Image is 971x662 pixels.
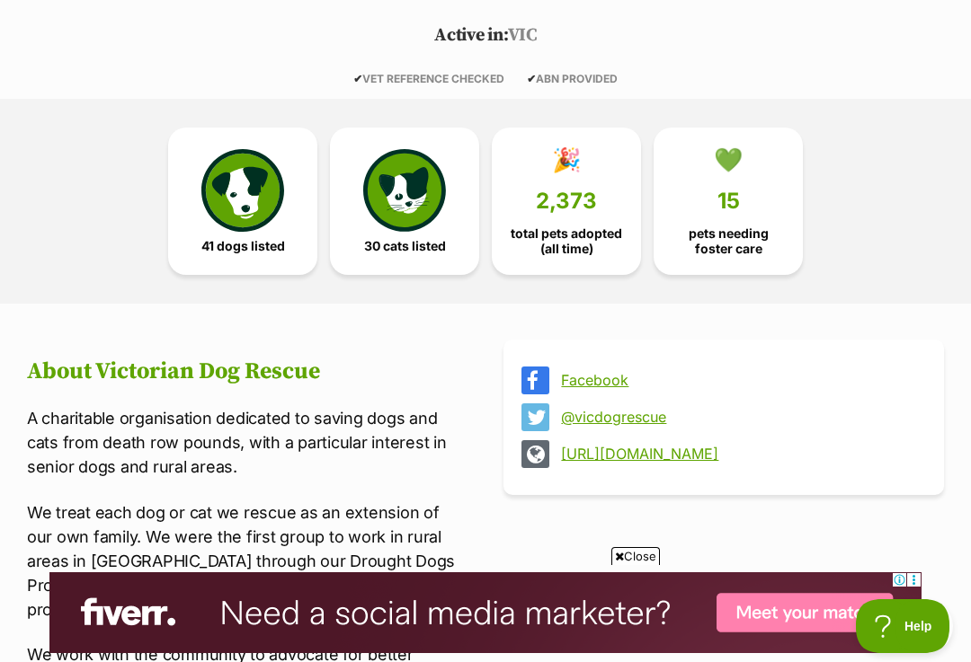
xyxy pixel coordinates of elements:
a: 💚 15 pets needing foster care [654,128,803,275]
span: ABN PROVIDED [527,72,618,85]
span: pets needing foster care [669,226,788,255]
a: 41 dogs listed [168,128,317,275]
a: 30 cats listed [330,128,479,275]
div: 💚 [714,146,743,173]
span: 2,373 [536,189,597,214]
p: A charitable organisation dedicated to saving dogs and cats from death row pounds, with a particu... [27,406,468,479]
img: petrescue-icon-eee76f85a60ef55c4a1927667547b313a7c0e82042636edf73dce9c88f694885.svg [201,149,284,232]
img: cat-icon-068c71abf8fe30c970a85cd354bc8e23425d12f6e8612795f06af48be43a487a.svg [363,149,446,232]
span: 15 [717,189,740,214]
a: Facebook [561,372,919,388]
span: Close [611,547,660,565]
a: [URL][DOMAIN_NAME] [561,446,919,462]
p: We treat each dog or cat we rescue as an extension of our own family. We were the first group to ... [27,500,468,622]
span: 30 cats listed [364,239,446,253]
icon: ✔ [527,72,536,85]
icon: ✔ [353,72,362,85]
h2: About Victorian Dog Rescue [27,358,468,385]
span: VET REFERENCE CHECKED [353,72,504,85]
span: Active in: [434,24,507,47]
span: 41 dogs listed [201,239,285,253]
iframe: Help Scout Beacon - Open [856,599,953,653]
a: @vicdogrescue [561,409,919,425]
a: 🎉 2,373 total pets adopted (all time) [492,128,641,275]
div: 🎉 [552,146,581,173]
iframe: Advertisement [49,572,922,653]
span: total pets adopted (all time) [507,226,626,255]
